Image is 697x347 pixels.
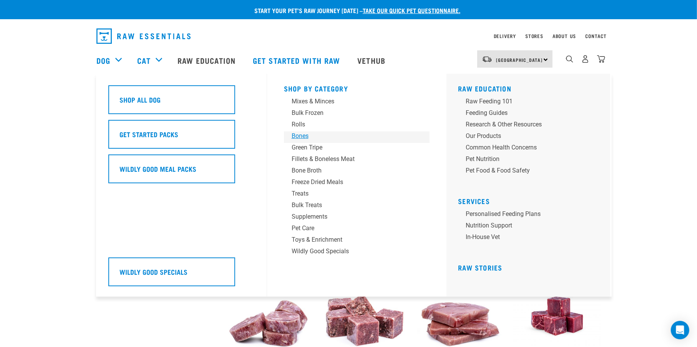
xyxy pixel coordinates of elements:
[458,108,604,120] a: Feeding Guides
[496,58,543,61] span: [GEOGRAPHIC_DATA]
[525,35,543,37] a: Stores
[292,247,412,256] div: Wildly Good Specials
[284,212,430,224] a: Supplements
[466,131,586,141] div: Our Products
[363,8,460,12] a: take our quick pet questionnaire.
[292,108,412,118] div: Bulk Frozen
[284,201,430,212] a: Bulk Treats
[108,257,254,292] a: Wildly Good Specials
[597,55,605,63] img: home-icon@2x.png
[458,209,604,221] a: Personalised Feeding Plans
[458,266,502,269] a: Raw Stories
[284,178,430,189] a: Freeze Dried Meals
[458,86,511,90] a: Raw Education
[284,120,430,131] a: Rolls
[292,235,412,244] div: Toys & Enrichment
[581,55,589,63] img: user.png
[96,28,191,44] img: Raw Essentials Logo
[292,189,412,198] div: Treats
[292,201,412,210] div: Bulk Treats
[108,154,254,189] a: Wildly Good Meal Packs
[292,224,412,233] div: Pet Care
[292,143,412,152] div: Green Tripe
[245,45,350,76] a: Get started with Raw
[566,55,573,63] img: home-icon-1@2x.png
[466,108,586,118] div: Feeding Guides
[458,143,604,154] a: Common Health Concerns
[284,154,430,166] a: Fillets & Boneless Meat
[90,25,607,47] nav: dropdown navigation
[119,95,161,105] h5: Shop All Dog
[458,97,604,108] a: Raw Feeding 101
[96,55,110,66] a: Dog
[466,143,586,152] div: Common Health Concerns
[284,224,430,235] a: Pet Care
[137,55,150,66] a: Cat
[458,131,604,143] a: Our Products
[284,85,430,91] h5: Shop By Category
[119,164,196,174] h5: Wildly Good Meal Packs
[170,45,245,76] a: Raw Education
[466,120,586,129] div: Research & Other Resources
[458,120,604,131] a: Research & Other Resources
[284,108,430,120] a: Bulk Frozen
[292,131,412,141] div: Bones
[119,129,178,139] h5: Get Started Packs
[292,166,412,175] div: Bone Broth
[284,247,430,258] a: Wildly Good Specials
[494,35,516,37] a: Delivery
[458,197,604,203] h5: Services
[466,166,586,175] div: Pet Food & Food Safety
[292,97,412,106] div: Mixes & Minces
[284,235,430,247] a: Toys & Enrichment
[466,154,586,164] div: Pet Nutrition
[108,120,254,154] a: Get Started Packs
[458,166,604,178] a: Pet Food & Food Safety
[284,166,430,178] a: Bone Broth
[292,154,412,164] div: Fillets & Boneless Meat
[284,143,430,154] a: Green Tripe
[458,221,604,232] a: Nutrition Support
[108,85,254,120] a: Shop All Dog
[292,178,412,187] div: Freeze Dried Meals
[458,232,604,244] a: In-house vet
[350,45,395,76] a: Vethub
[466,97,586,106] div: Raw Feeding 101
[585,35,607,37] a: Contact
[284,131,430,143] a: Bones
[292,120,412,129] div: Rolls
[284,189,430,201] a: Treats
[553,35,576,37] a: About Us
[292,212,412,221] div: Supplements
[482,56,492,63] img: van-moving.png
[119,267,188,277] h5: Wildly Good Specials
[458,154,604,166] a: Pet Nutrition
[671,321,689,339] div: Open Intercom Messenger
[284,97,430,108] a: Mixes & Minces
